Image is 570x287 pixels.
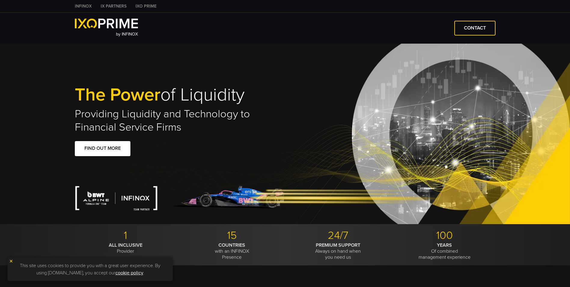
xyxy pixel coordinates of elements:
p: with an INFINOX Presence [181,242,283,260]
p: 15 [181,229,283,242]
strong: COUNTRIES [218,242,245,248]
a: IX PARTNERS [96,3,131,9]
a: INFINOX [70,3,96,9]
a: cookie policy [115,270,143,276]
strong: PREMIUM SUPPORT [316,242,360,248]
p: 100 [394,229,495,242]
span: by INFINOX [116,32,138,37]
a: FIND OUT MORE [75,141,130,156]
span: The Power [75,84,160,106]
img: yellow close icon [9,259,13,263]
strong: YEARS [437,242,452,248]
p: This site uses cookies to provide you with a great user experience. By using [DOMAIN_NAME], you a... [11,261,170,278]
a: CONTACT [454,21,495,35]
strong: ALL INCLUSIVE [109,242,142,248]
p: Provider [75,242,177,254]
p: Always on hand when you need us [287,242,389,260]
h2: Providing Liquidity and Technology to Financial Service Firms [75,107,285,134]
p: Of combined management experience [394,242,495,260]
p: 24/7 [287,229,389,242]
h1: of Liquidity [75,85,285,104]
a: IXO PRIME [131,3,161,9]
a: by INFINOX [75,19,138,38]
p: 1 [75,229,177,242]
